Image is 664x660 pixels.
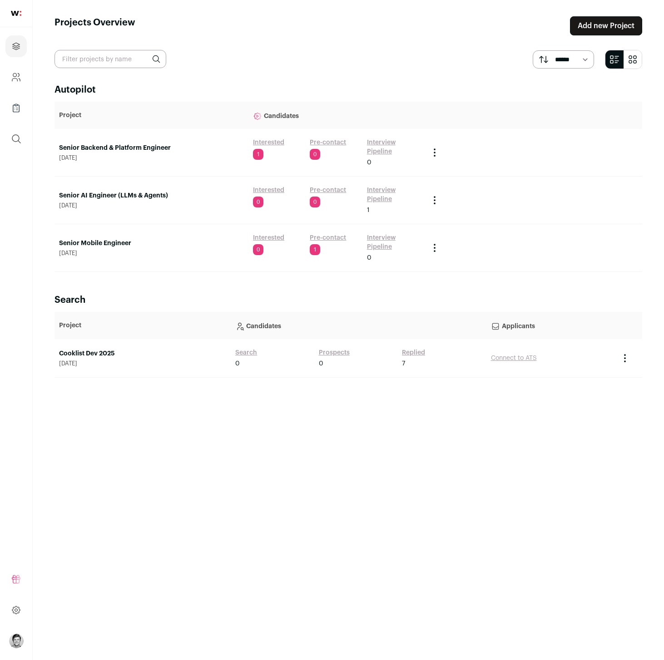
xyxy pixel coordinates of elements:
a: Senior AI Engineer (LLMs & Agents) [59,191,244,200]
button: Project Actions [619,353,630,364]
button: Open dropdown [9,634,24,648]
a: Pre-contact [310,138,346,147]
p: Candidates [253,106,420,124]
button: Project Actions [429,242,440,253]
a: Cooklist Dev 2025 [59,349,226,358]
span: 0 [367,158,372,167]
p: Candidates [235,316,481,335]
a: Pre-contact [310,186,346,195]
h1: Projects Overview [55,16,135,35]
a: Interview Pipeline [367,186,420,204]
input: Filter projects by name [55,50,166,68]
p: Project [59,321,226,330]
a: Interview Pipeline [367,138,420,156]
a: Pre-contact [310,233,346,242]
a: Interested [253,233,284,242]
span: 7 [402,359,405,368]
button: Project Actions [429,147,440,158]
h2: Search [55,294,642,306]
span: 0 [367,253,372,262]
a: Prospects [319,348,350,357]
span: 0 [235,359,240,368]
span: 1 [367,206,370,215]
a: Replied [402,348,425,357]
p: Project [59,111,244,120]
p: Applicants [491,316,611,335]
span: 1 [253,149,263,160]
img: 606302-medium_jpg [9,634,24,648]
span: 0 [253,197,263,207]
a: Senior Mobile Engineer [59,239,244,248]
a: Interview Pipeline [367,233,420,251]
span: [DATE] [59,250,244,257]
span: 0 [310,197,320,207]
span: [DATE] [59,360,226,367]
span: 0 [319,359,323,368]
img: wellfound-shorthand-0d5821cbd27db2630d0214b213865d53afaa358527fdda9d0ea32b1df1b89c2c.svg [11,11,21,16]
a: Interested [253,186,284,195]
a: Add new Project [570,16,642,35]
a: Interested [253,138,284,147]
span: 0 [310,149,320,160]
a: Company Lists [5,97,27,119]
span: 0 [253,244,263,255]
h2: Autopilot [55,84,642,96]
span: [DATE] [59,202,244,209]
a: Projects [5,35,27,57]
a: Search [235,348,257,357]
span: 1 [310,244,320,255]
a: Company and ATS Settings [5,66,27,88]
a: Senior Backend & Platform Engineer [59,143,244,153]
button: Project Actions [429,195,440,206]
a: Connect to ATS [491,355,537,361]
span: [DATE] [59,154,244,162]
